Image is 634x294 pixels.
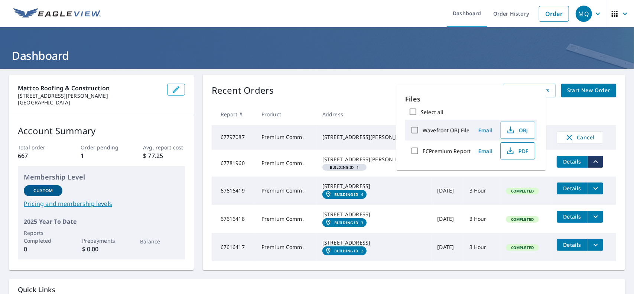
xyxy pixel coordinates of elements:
[322,218,367,227] a: Building ID3
[423,148,471,155] label: ECPremium Report
[557,182,588,194] button: detailsBtn-67616419
[212,233,256,261] td: 67616417
[477,148,494,155] span: Email
[500,142,535,159] button: PDF
[561,185,583,192] span: Details
[464,233,500,261] td: 3 Hour
[561,213,583,220] span: Details
[33,187,53,194] p: Custom
[500,122,535,139] button: OBJ
[431,205,463,233] td: [DATE]
[18,151,59,160] p: 667
[140,238,179,245] p: Balance
[256,125,316,150] td: Premium Comm.
[561,158,583,165] span: Details
[334,192,358,197] em: Building ID
[256,177,316,205] td: Premium Comm.
[421,109,443,116] label: Select all
[576,6,592,22] div: MQ
[18,93,161,99] p: [STREET_ADDRESS][PERSON_NAME]
[567,86,610,95] span: Start New Order
[212,84,274,97] p: Recent Orders
[334,249,358,253] em: Building ID
[18,124,185,138] p: Account Summary
[24,172,179,182] p: Membership Level
[256,233,316,261] td: Premium Comm.
[24,245,62,253] p: 0
[588,182,603,194] button: filesDropdownBtn-67616419
[423,127,469,134] label: Wavefront OBJ File
[322,133,426,141] div: [STREET_ADDRESS][PERSON_NAME]
[565,133,595,142] span: Cancel
[212,150,256,177] td: 67781960
[81,151,122,160] p: 1
[322,182,426,190] div: [STREET_ADDRESS]
[507,188,538,194] span: Completed
[464,177,500,205] td: 3 Hour
[322,239,426,246] div: [STREET_ADDRESS]
[9,48,625,63] h1: Dashboard
[588,156,603,168] button: filesDropdownBtn-67781960
[82,237,121,245] p: Prepayments
[81,143,122,151] p: Order pending
[431,233,463,261] td: [DATE]
[322,246,367,255] a: Building ID2
[24,229,62,245] p: Reports Completed
[431,177,463,205] td: [DATE]
[474,145,497,157] button: Email
[330,165,354,169] em: Building ID
[143,151,185,160] p: $ 77.25
[557,239,588,251] button: detailsBtn-67616417
[24,217,179,226] p: 2025 Year To Date
[18,84,161,93] p: Mattco Roofing & Construction
[143,143,185,151] p: Avg. report cost
[325,165,364,169] span: 1
[256,103,316,125] th: Product
[561,241,583,248] span: Details
[13,8,101,19] img: EV Logo
[539,6,569,22] a: Order
[24,199,179,208] a: Pricing and membership levels
[464,205,500,233] td: 3 Hour
[212,125,256,150] td: 67797087
[256,150,316,177] td: Premium Comm.
[557,131,603,144] button: Cancel
[588,239,603,251] button: filesDropdownBtn-67616417
[557,211,588,223] button: detailsBtn-67616418
[507,217,538,222] span: Completed
[507,245,538,250] span: Completed
[557,156,588,168] button: detailsBtn-67781960
[256,205,316,233] td: Premium Comm.
[322,156,426,163] div: [STREET_ADDRESS][PERSON_NAME]
[505,146,529,155] span: PDF
[322,190,367,199] a: Building ID4
[212,177,256,205] td: 67616419
[212,103,256,125] th: Report #
[316,103,432,125] th: Address
[477,127,494,134] span: Email
[503,84,556,97] a: View All Orders
[561,84,616,97] a: Start New Order
[588,211,603,223] button: filesDropdownBtn-67616418
[474,125,497,136] button: Email
[18,143,59,151] p: Total order
[405,94,537,104] p: Files
[322,211,426,218] div: [STREET_ADDRESS]
[212,205,256,233] td: 67616418
[334,220,358,225] em: Building ID
[18,99,161,106] p: [GEOGRAPHIC_DATA]
[505,126,529,135] span: OBJ
[82,245,121,253] p: $ 0.00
